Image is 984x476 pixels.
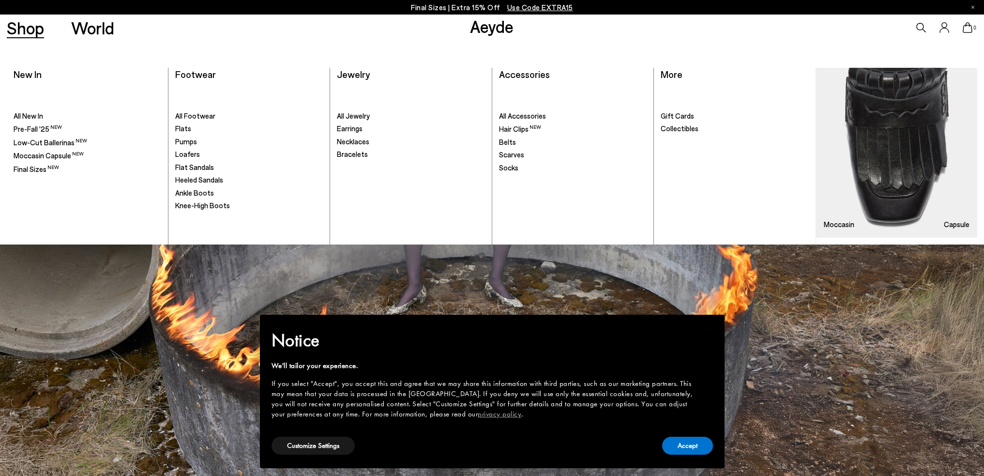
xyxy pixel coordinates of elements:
[478,409,521,419] a: privacy policy
[175,124,323,134] a: Flats
[661,111,694,120] span: Gift Cards
[14,68,42,80] a: New In
[14,151,84,160] span: Moccasin Capsule
[972,25,977,31] span: 0
[14,151,161,161] a: Moccasin Capsule
[661,124,698,133] span: Collectibles
[816,68,977,238] img: Mobile_e6eede4d-78b8-4bd1-ae2a-4197e375e133_900x.jpg
[175,111,323,121] a: All Footwear
[697,318,721,341] button: Close this notice
[14,124,62,133] span: Pre-Fall '25
[661,124,809,134] a: Collectibles
[499,163,518,172] span: Socks
[499,111,546,120] span: All Accessories
[175,175,323,185] a: Heeled Sandals
[14,111,161,121] a: All New In
[470,16,514,36] a: Aeyde
[175,150,323,159] a: Loafers
[175,175,223,184] span: Heeled Sandals
[175,111,215,120] span: All Footwear
[816,68,977,238] a: Moccasin Capsule
[14,111,43,120] span: All New In
[272,328,697,353] h2: Notice
[7,19,44,36] a: Shop
[337,111,484,121] a: All Jewelry
[14,165,59,173] span: Final Sizes
[14,124,161,134] a: Pre-Fall '25
[175,163,214,171] span: Flat Sandals
[175,188,323,198] a: Ankle Boots
[71,19,114,36] a: World
[272,361,697,371] div: We'll tailor your experience.
[175,150,200,158] span: Loafers
[337,68,370,80] a: Jewelry
[662,437,713,455] button: Accept
[499,150,524,159] span: Scarves
[499,138,516,146] span: Belts
[963,22,972,33] a: 0
[175,137,197,146] span: Pumps
[272,379,697,419] div: If you select "Accept", you accept this and agree that we may share this information with third p...
[14,164,161,174] a: Final Sizes
[337,111,370,120] span: All Jewelry
[499,138,647,147] a: Belts
[337,150,484,159] a: Bracelets
[499,111,647,121] a: All Accessories
[175,163,323,172] a: Flat Sandals
[944,221,969,228] h3: Capsule
[175,188,214,197] span: Ankle Boots
[14,138,87,147] span: Low-Cut Ballerinas
[499,163,647,173] a: Socks
[175,201,230,210] span: Knee-High Boots
[499,150,647,160] a: Scarves
[337,137,484,147] a: Necklaces
[499,124,541,133] span: Hair Clips
[175,68,216,80] a: Footwear
[337,137,369,146] span: Necklaces
[337,124,484,134] a: Earrings
[175,137,323,147] a: Pumps
[499,68,550,80] a: Accessories
[175,201,323,211] a: Knee-High Boots
[175,124,191,133] span: Flats
[411,1,573,14] p: Final Sizes | Extra 15% Off
[507,3,573,12] span: Navigate to /collections/ss25-final-sizes
[337,150,368,158] span: Bracelets
[272,437,355,455] button: Customize Settings
[706,322,712,337] span: ×
[661,68,682,80] a: More
[661,111,809,121] a: Gift Cards
[337,124,363,133] span: Earrings
[499,124,647,134] a: Hair Clips
[824,221,854,228] h3: Moccasin
[14,138,161,148] a: Low-Cut Ballerinas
